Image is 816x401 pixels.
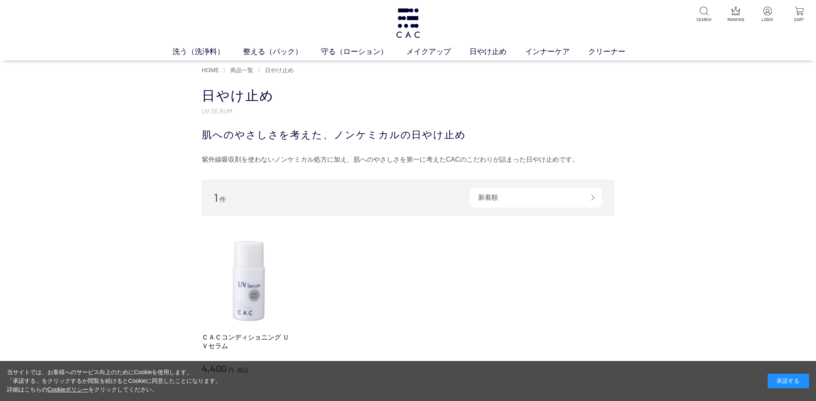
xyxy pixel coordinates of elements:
[7,368,222,394] div: 当サイトでは、お客様へのサービス向上のためにCookieを使用します。 「承諾する」をクリックするか閲覧を続けるとCookieに同意したことになります。 詳細はこちらの をクリックしてください。
[694,7,714,23] a: SEARCH
[202,106,614,115] p: UV SERUM
[257,66,296,74] li: 〉
[47,386,89,393] a: Cookieポリシー
[469,46,525,57] a: 日やけ止め
[588,46,644,57] a: クリーナー
[223,66,255,74] li: 〉
[202,232,296,326] img: ＣＡＣコンディショニング ＵＶセラム
[757,7,778,23] a: LOGIN
[202,67,219,73] a: HOME
[202,153,614,166] div: 紫外線吸収剤を使わないノンケミカル処方に加え、肌へのやさしさを第一に考えたCACのこだわりが詰まった日やけ止めです。
[525,46,588,57] a: インナーケア
[789,7,809,23] a: CART
[263,67,294,73] a: 日やけ止め
[768,374,809,388] div: 承諾する
[726,17,746,23] p: RANKING
[757,17,778,23] p: LOGIN
[726,7,746,23] a: RANKING
[202,87,614,105] h1: 日やけ止め
[172,46,243,57] a: 洗う（洗浄料）
[265,67,294,73] span: 日やけ止め
[395,8,421,38] img: logo
[470,188,602,208] div: 新着順
[230,67,253,73] span: 商品一覧
[229,67,253,73] a: 商品一覧
[202,333,296,351] a: ＣＡＣコンディショニング ＵＶセラム
[202,127,614,142] div: 肌へのやさしさを考えた、ノンケミカルの日やけ止め
[219,196,226,203] span: 件
[321,46,406,57] a: 守る（ローション）
[789,17,809,23] p: CART
[694,17,714,23] p: SEARCH
[406,46,469,57] a: メイクアップ
[214,191,218,204] span: 1
[243,46,321,57] a: 整える（パック）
